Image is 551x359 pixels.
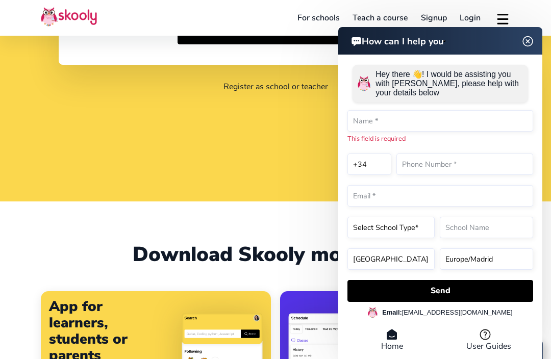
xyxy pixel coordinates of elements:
div: Download Skooly mobile app [41,242,510,267]
a: Register as school or teacher [223,81,328,92]
a: Teach a course [346,10,414,26]
img: Skooly [41,7,97,27]
a: Signup [414,10,454,26]
button: menu outline [495,10,510,27]
a: Login [454,10,488,26]
a: For schools [291,10,346,26]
